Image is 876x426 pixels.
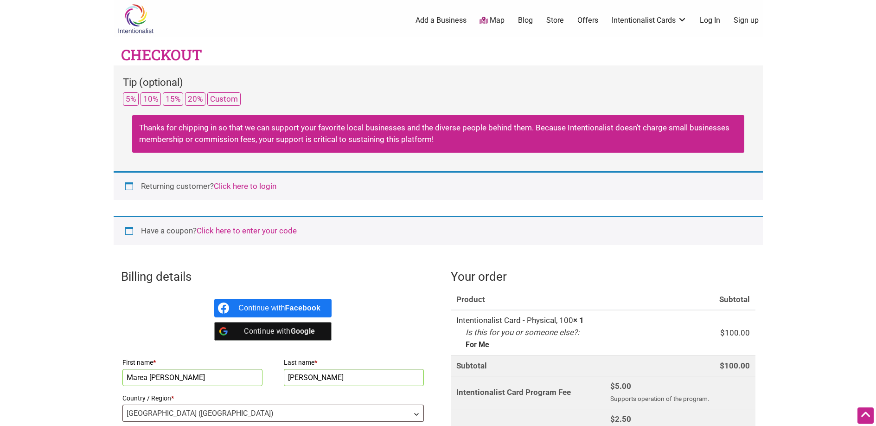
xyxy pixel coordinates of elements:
[720,328,725,337] span: $
[612,15,687,26] a: Intentionalist Cards
[122,392,424,405] label: Country / Region
[546,15,564,26] a: Store
[285,304,321,312] b: Facebook
[122,356,263,369] label: First name
[122,405,424,422] span: Country / Region
[610,414,615,424] span: $
[720,361,750,370] bdi: 100.00
[123,92,139,106] button: 5%
[121,268,426,285] h3: Billing details
[577,15,598,26] a: Offers
[284,356,424,369] label: Last name
[573,316,584,325] strong: × 1
[610,414,631,424] bdi: 2.50
[114,171,763,200] div: Returning customer?
[466,341,489,349] p: For Me
[197,226,297,235] a: Enter your coupon code
[451,310,605,355] td: Intentionalist Card - Physical, 100
[207,92,241,106] button: Custom
[610,381,631,391] bdi: 5.00
[610,395,710,402] small: Supports operation of the program.
[123,405,424,421] span: United States (US)
[610,381,615,391] span: $
[185,92,205,106] button: 20%
[114,4,158,34] img: Intentionalist
[734,15,759,26] a: Sign up
[480,15,505,26] a: Map
[163,92,183,106] button: 15%
[451,290,605,310] th: Product
[121,45,202,65] h1: Checkout
[214,299,332,317] a: Continue with <b>Facebook</b>
[466,327,579,339] dt: Is this for you or someone else?:
[605,290,755,310] th: Subtotal
[238,299,320,317] div: Continue with
[451,376,605,409] th: Intentionalist Card Program Fee
[214,181,276,191] a: Click here to login
[141,92,161,106] button: 10%
[700,15,720,26] a: Log In
[214,322,332,341] a: Continue with <b>Google</b>
[720,361,724,370] span: $
[416,15,467,26] a: Add a Business
[114,216,763,245] div: Have a coupon?
[291,327,315,336] b: Google
[123,75,754,92] div: Tip (optional)
[238,322,320,341] div: Continue with
[451,268,755,285] h3: Your order
[518,15,533,26] a: Blog
[132,115,744,153] div: Thanks for chipping in so that we can support your favorite local businesses and the diverse peop...
[857,407,874,424] div: Scroll Back to Top
[451,355,605,376] th: Subtotal
[720,328,750,337] bdi: 100.00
